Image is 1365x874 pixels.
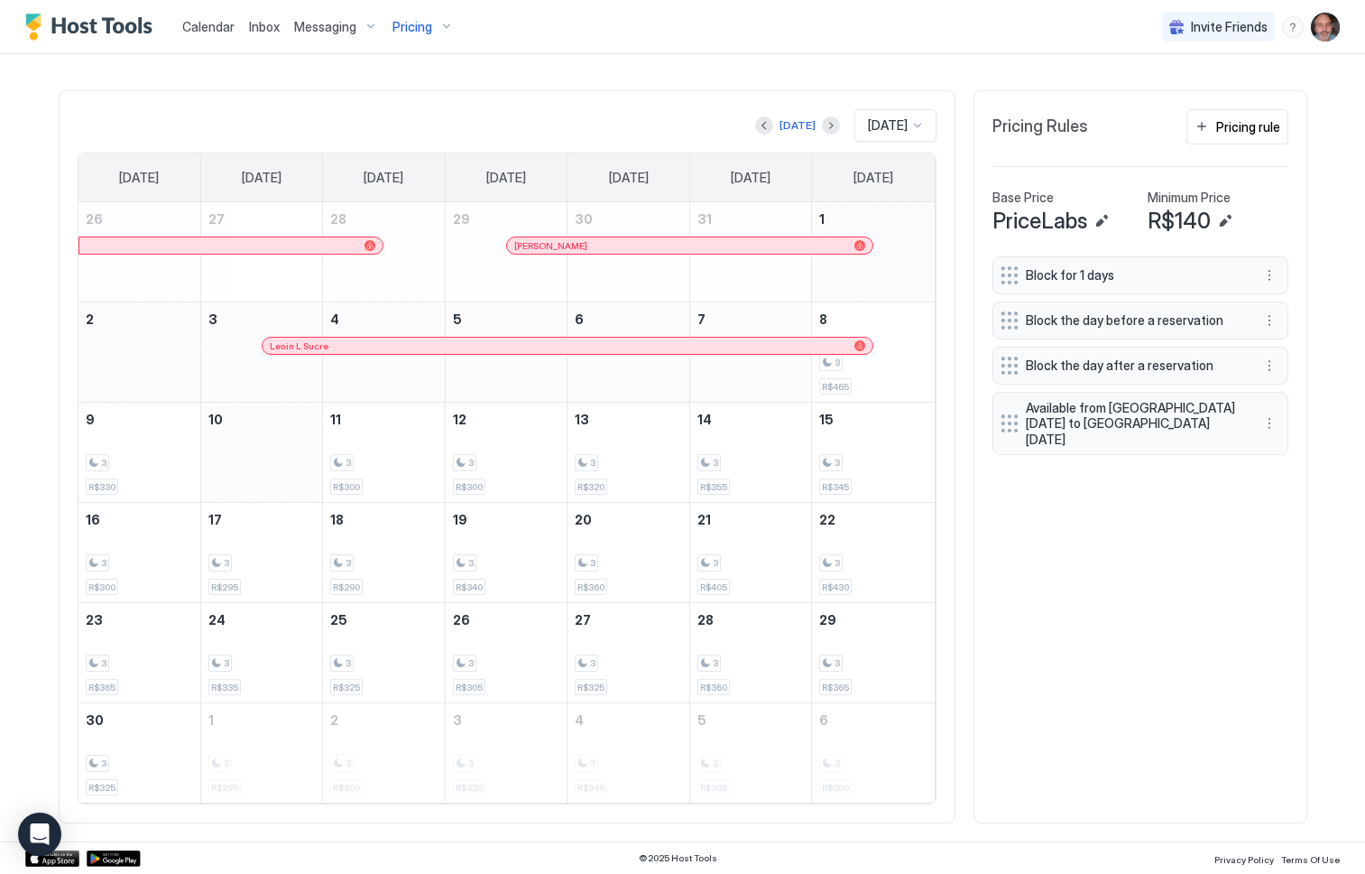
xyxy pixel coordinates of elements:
[591,153,667,202] a: Thursday
[182,19,235,34] span: Calendar
[445,703,567,804] td: December 3, 2025
[812,603,934,637] a: November 29, 2025
[78,403,200,436] a: November 9, 2025
[567,603,689,637] a: November 27, 2025
[270,340,864,352] div: Lenin L Sucre
[1259,413,1280,434] button: More options
[323,202,445,236] a: October 28, 2025
[78,302,200,336] a: November 2, 2025
[224,153,300,202] a: Monday
[468,153,544,202] a: Wednesday
[453,612,470,628] span: 26
[689,603,812,703] td: November 28, 2025
[1026,400,1240,448] span: Available from [GEOGRAPHIC_DATA][DATE] to [GEOGRAPHIC_DATA][DATE]
[346,153,421,202] a: Tuesday
[1281,854,1340,865] span: Terms Of Use
[812,202,934,236] a: November 1, 2025
[201,503,323,536] a: November 17, 2025
[323,603,445,637] a: November 25, 2025
[577,581,604,593] span: R$360
[453,412,466,427] span: 12
[468,657,474,669] span: 3
[330,712,338,728] span: 2
[392,19,432,35] span: Pricing
[777,115,818,136] button: [DATE]
[456,481,483,493] span: R$300
[86,712,104,728] span: 30
[575,311,584,327] span: 6
[87,851,141,867] div: Google Play Store
[86,311,94,327] span: 2
[201,403,323,436] a: November 10, 2025
[567,202,689,236] a: October 30, 2025
[713,153,789,202] a: Friday
[468,457,474,469] span: 3
[1026,358,1240,374] span: Block the day after a reservation
[346,557,351,569] span: 3
[200,302,323,403] td: November 3, 2025
[1281,849,1340,868] a: Terms Of Use
[819,311,827,327] span: 8
[590,457,595,469] span: 3
[78,403,201,503] td: November 9, 2025
[567,302,690,403] td: November 6, 2025
[819,612,836,628] span: 29
[567,403,690,503] td: November 13, 2025
[86,512,100,527] span: 16
[713,457,718,469] span: 3
[446,403,567,436] a: November 12, 2025
[819,412,834,427] span: 15
[25,14,161,41] a: Host Tools Logo
[101,153,177,202] a: Sunday
[779,117,816,134] div: [DATE]
[835,357,840,368] span: 3
[330,612,347,628] span: 25
[333,581,360,593] span: R$290
[346,457,351,469] span: 3
[294,19,356,35] span: Messaging
[445,302,567,403] td: November 5, 2025
[590,657,595,669] span: 3
[690,603,812,637] a: November 28, 2025
[690,202,812,236] a: October 31, 2025
[201,302,323,336] a: November 3, 2025
[697,712,706,728] span: 5
[822,581,849,593] span: R$430
[1259,355,1280,377] button: More options
[364,170,403,186] span: [DATE]
[323,302,445,336] a: November 4, 2025
[270,340,328,352] span: Lenin L Sucre
[1214,854,1274,865] span: Privacy Policy
[992,208,1087,235] span: PriceLabs
[453,512,467,527] span: 19
[446,603,567,637] a: November 26, 2025
[445,202,567,302] td: October 29, 2025
[1148,190,1231,206] span: Minimum Price
[835,457,840,469] span: 3
[853,170,893,186] span: [DATE]
[567,703,689,737] a: December 4, 2025
[323,403,445,436] a: November 11, 2025
[323,703,445,737] a: December 2, 2025
[456,682,483,693] span: R$305
[101,457,106,469] span: 3
[456,581,483,593] span: R$340
[1311,13,1340,42] div: User profile
[453,211,470,227] span: 29
[101,557,106,569] span: 3
[590,557,595,569] span: 3
[208,612,226,628] span: 24
[1214,210,1236,232] button: Edit
[446,202,567,236] a: October 29, 2025
[1259,413,1280,434] div: menu
[1282,16,1304,38] div: menu
[992,392,1288,456] div: Available from [GEOGRAPHIC_DATA][DATE] to [GEOGRAPHIC_DATA][DATE] menu
[700,481,727,493] span: R$355
[690,703,812,737] a: December 5, 2025
[812,202,935,302] td: November 1, 2025
[822,116,840,135] button: Next month
[1191,19,1268,35] span: Invite Friends
[323,403,446,503] td: November 11, 2025
[86,211,103,227] span: 26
